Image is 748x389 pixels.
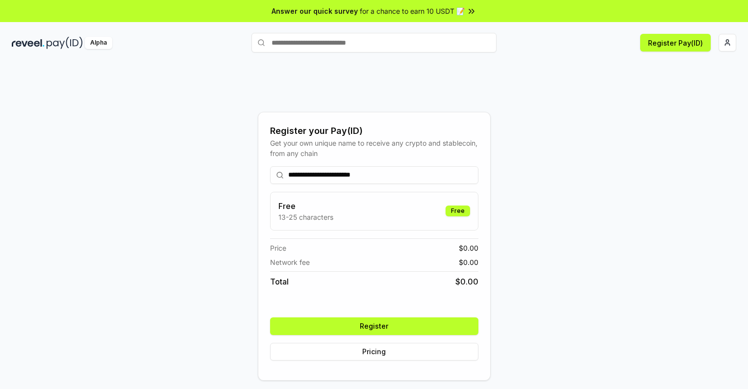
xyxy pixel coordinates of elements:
[459,257,478,267] span: $ 0.00
[270,124,478,138] div: Register your Pay(ID)
[270,138,478,158] div: Get your own unique name to receive any crypto and stablecoin, from any chain
[85,37,112,49] div: Alpha
[270,317,478,335] button: Register
[270,257,310,267] span: Network fee
[455,276,478,287] span: $ 0.00
[278,200,333,212] h3: Free
[270,343,478,361] button: Pricing
[446,206,470,216] div: Free
[272,6,358,16] span: Answer our quick survey
[270,243,286,253] span: Price
[278,212,333,222] p: 13-25 characters
[459,243,478,253] span: $ 0.00
[47,37,83,49] img: pay_id
[640,34,711,52] button: Register Pay(ID)
[360,6,465,16] span: for a chance to earn 10 USDT 📝
[270,276,289,287] span: Total
[12,37,45,49] img: reveel_dark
